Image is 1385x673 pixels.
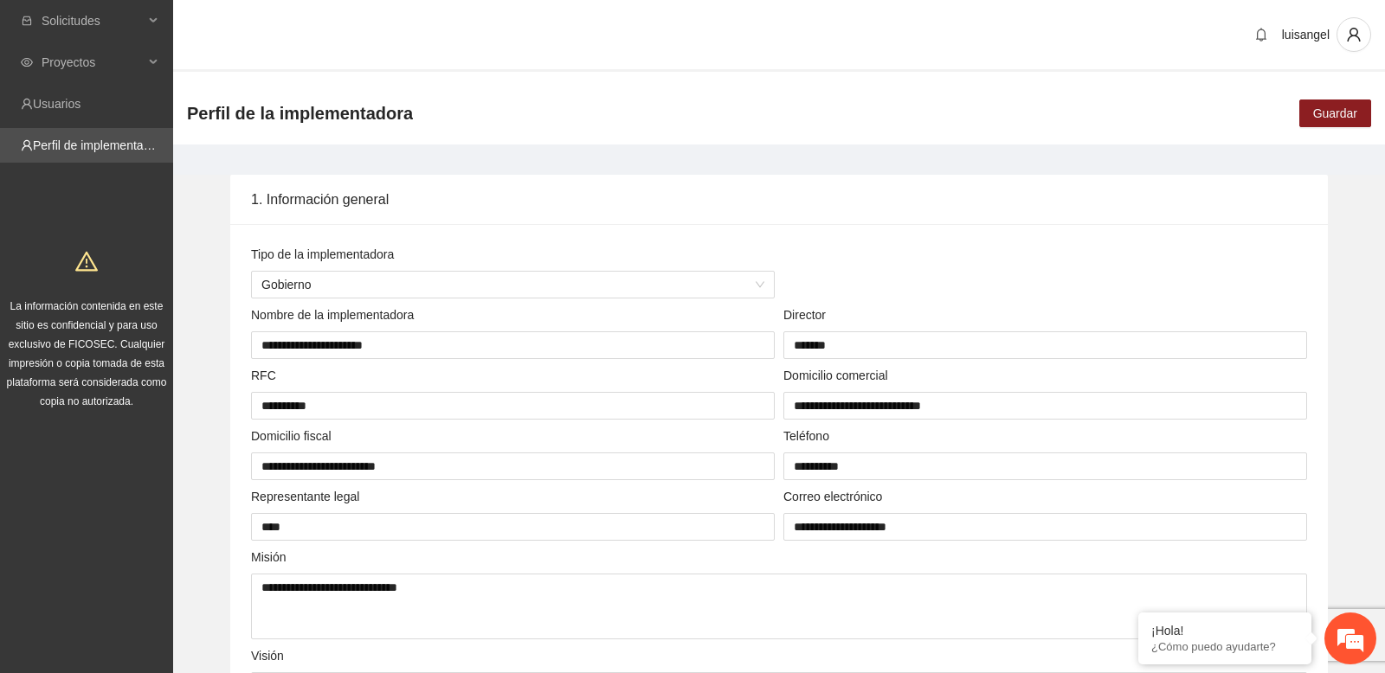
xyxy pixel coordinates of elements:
[251,426,332,445] label: Domicilio fiscal
[90,88,291,111] div: Chatee con nosotros ahora
[9,472,330,533] textarea: Escriba su mensaje y pulse “Intro”
[1337,17,1371,52] button: user
[1299,99,1371,127] button: Guardar
[251,366,276,385] label: RFC
[251,548,286,567] label: Misión
[21,15,33,27] span: inbox
[33,138,168,152] a: Perfil de implementadora
[251,646,284,665] label: Visión
[251,175,1307,224] div: 1. Información general
[1247,21,1275,48] button: bell
[100,231,239,406] span: Estamos en línea.
[251,305,414,324] label: Nombre de la implementadora
[42,3,144,38] span: Solicitudes
[42,45,144,80] span: Proyectos
[783,366,888,385] label: Domicilio comercial
[783,305,826,324] label: Director
[21,56,33,68] span: eye
[1337,27,1370,42] span: user
[284,9,325,50] div: Minimizar ventana de chat en vivo
[7,300,167,407] span: La información contenida en este sitio es confidencial y para uso exclusivo de FICOSEC. Cualquier...
[783,487,882,506] label: Correo electrónico
[1282,28,1330,42] span: luisangel
[251,245,394,264] label: Tipo de la implementadora
[261,272,764,298] span: Gobierno
[1151,624,1298,638] div: ¡Hola!
[251,487,359,506] label: Representante legal
[1313,104,1357,123] span: Guardar
[783,426,829,445] label: Teléfono
[75,250,98,272] span: warning
[1248,28,1274,42] span: bell
[187,99,413,127] span: Perfil de la implementadora
[1151,640,1298,653] p: ¿Cómo puedo ayudarte?
[33,97,81,111] a: Usuarios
